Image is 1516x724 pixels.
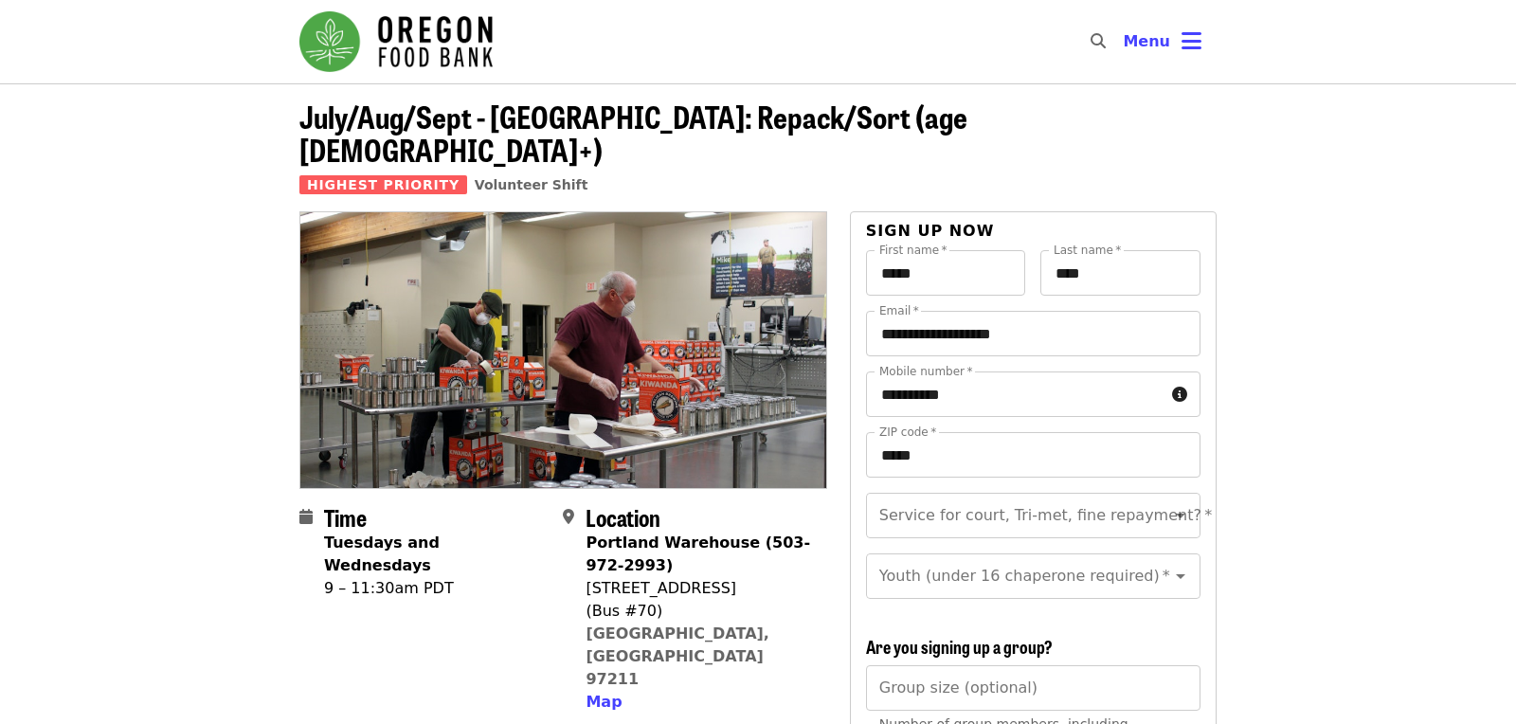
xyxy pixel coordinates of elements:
span: Sign up now [866,222,995,240]
label: Mobile number [879,366,972,377]
button: Open [1167,502,1194,529]
label: Email [879,305,919,317]
button: Open [1167,563,1194,589]
input: First name [866,250,1026,296]
span: Map [586,693,622,711]
span: July/Aug/Sept - [GEOGRAPHIC_DATA]: Repack/Sort (age [DEMOGRAPHIC_DATA]+) [299,94,967,172]
input: Mobile number [866,371,1164,417]
button: Map [586,691,622,714]
div: (Bus #70) [586,600,811,623]
i: map-marker-alt icon [563,508,574,526]
i: search icon [1091,32,1106,50]
span: Highest Priority [299,175,467,194]
input: Email [866,311,1200,356]
div: [STREET_ADDRESS] [586,577,811,600]
button: Toggle account menu [1108,19,1217,64]
span: Time [324,500,367,534]
img: July/Aug/Sept - Portland: Repack/Sort (age 16+) organized by Oregon Food Bank [300,212,826,487]
label: ZIP code [879,426,936,438]
i: circle-info icon [1172,386,1187,404]
a: Volunteer Shift [475,177,588,192]
label: First name [879,244,947,256]
span: Menu [1123,32,1170,50]
strong: Tuesdays and Wednesdays [324,534,440,574]
img: Oregon Food Bank - Home [299,11,493,72]
i: calendar icon [299,508,313,526]
div: 9 – 11:30am PDT [324,577,548,600]
input: Last name [1040,250,1200,296]
a: [GEOGRAPHIC_DATA], [GEOGRAPHIC_DATA] 97211 [586,624,769,688]
label: Last name [1054,244,1121,256]
i: bars icon [1182,27,1201,55]
input: ZIP code [866,432,1200,478]
strong: Portland Warehouse (503-972-2993) [586,534,810,574]
span: Location [586,500,660,534]
input: Search [1117,19,1132,64]
span: Are you signing up a group? [866,634,1053,659]
input: [object Object] [866,665,1200,711]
